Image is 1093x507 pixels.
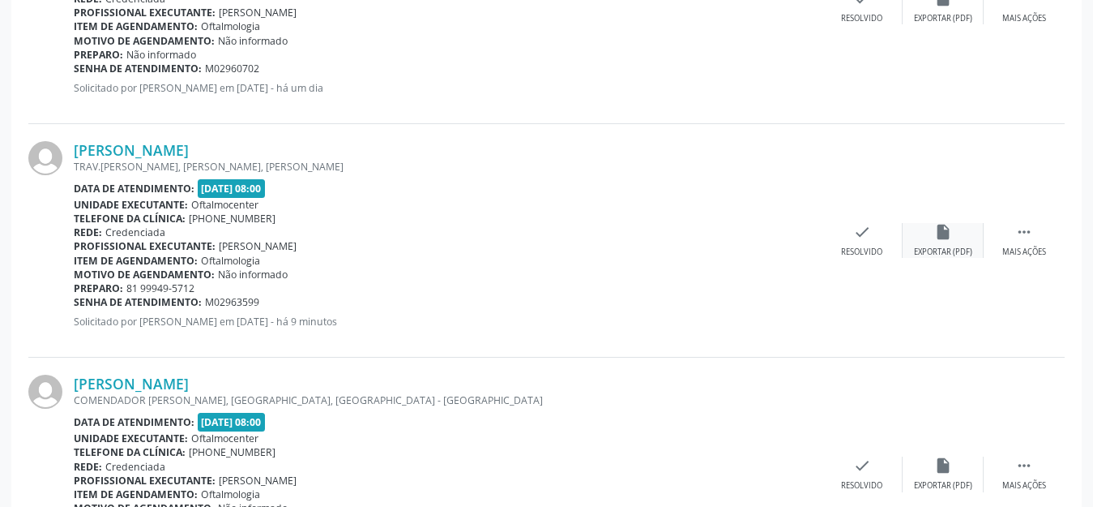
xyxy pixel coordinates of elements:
[201,254,260,268] span: Oftalmologia
[218,268,288,281] span: Não informado
[189,445,275,459] span: [PHONE_NUMBER]
[105,226,165,239] span: Credenciada
[74,432,188,445] b: Unidade executante:
[74,460,102,474] b: Rede:
[189,212,275,226] span: [PHONE_NUMBER]
[914,13,972,24] div: Exportar (PDF)
[74,81,822,95] p: Solicitado por [PERSON_NAME] em [DATE] - há um dia
[74,254,198,268] b: Item de agendamento:
[841,247,882,258] div: Resolvido
[28,375,62,409] img: img
[74,281,123,295] b: Preparo:
[74,375,189,393] a: [PERSON_NAME]
[1015,457,1033,475] i: 
[74,239,216,253] b: Profissional executante:
[74,445,186,459] b: Telefone da clínica:
[219,6,297,19] span: [PERSON_NAME]
[853,457,871,475] i: check
[191,198,258,212] span: Oftalmocenter
[205,295,259,309] span: M02963599
[201,488,260,501] span: Oftalmologia
[914,247,972,258] div: Exportar (PDF)
[1015,223,1033,241] i: 
[74,226,102,239] b: Rede:
[205,62,259,75] span: M02960702
[74,48,123,62] b: Preparo:
[74,62,202,75] b: Senha de atendimento:
[1002,247,1046,258] div: Mais ações
[841,480,882,492] div: Resolvido
[74,212,186,226] b: Telefone da clínica:
[934,457,952,475] i: insert_drive_file
[191,432,258,445] span: Oftalmocenter
[126,48,196,62] span: Não informado
[1002,480,1046,492] div: Mais ações
[105,460,165,474] span: Credenciada
[198,179,266,198] span: [DATE] 08:00
[853,223,871,241] i: check
[218,34,288,48] span: Não informado
[74,315,822,329] p: Solicitado por [PERSON_NAME] em [DATE] - há 9 minutos
[201,19,260,33] span: Oftalmologia
[219,474,297,488] span: [PERSON_NAME]
[28,141,62,175] img: img
[74,182,194,195] b: Data de atendimento:
[914,480,972,492] div: Exportar (PDF)
[74,415,194,429] b: Data de atendimento:
[74,198,188,212] b: Unidade executante:
[74,19,198,33] b: Item de agendamento:
[74,160,822,174] div: TRAV.[PERSON_NAME], [PERSON_NAME], [PERSON_NAME]
[841,13,882,24] div: Resolvido
[74,474,216,488] b: Profissional executante:
[934,223,952,241] i: insert_drive_file
[74,488,198,501] b: Item de agendamento:
[74,393,822,407] div: COMENDADOR [PERSON_NAME], [GEOGRAPHIC_DATA], [GEOGRAPHIC_DATA] - [GEOGRAPHIC_DATA]
[74,141,189,159] a: [PERSON_NAME]
[74,6,216,19] b: Profissional executante:
[1002,13,1046,24] div: Mais ações
[74,295,202,309] b: Senha de atendimento:
[74,268,215,281] b: Motivo de agendamento:
[126,281,194,295] span: 81 99949-5712
[219,239,297,253] span: [PERSON_NAME]
[198,413,266,432] span: [DATE] 08:00
[74,34,215,48] b: Motivo de agendamento:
